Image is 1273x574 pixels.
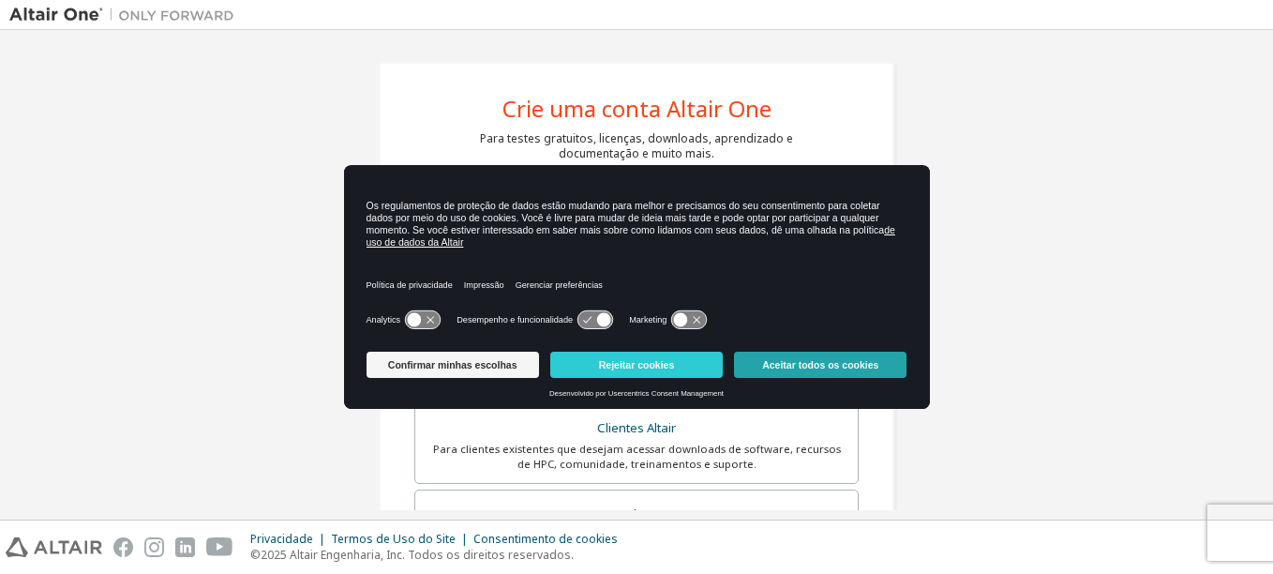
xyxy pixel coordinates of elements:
img: instagram.svg [144,537,164,557]
div: Crie uma conta Altair One [502,98,771,120]
img: youtube.svg [206,537,233,557]
img: facebook.svg [113,537,133,557]
div: Para clientes existentes que desejam acessar downloads de software, recursos de HPC, comunidade, ... [427,442,846,472]
img: Altair Um [9,6,244,24]
div: Estudantes [427,502,846,528]
div: Consentimento de cookies [473,532,629,547]
div: Para testes gratuitos, licenças, downloads, aprendizado e documentação e muito mais. [480,131,793,161]
div: Clientes Altair [427,415,846,442]
p: © [250,547,629,563]
img: altair_logo.svg [6,537,102,557]
font: 2025 Altair Engenharia, Inc. Todos os direitos reservados. [261,547,574,563]
img: linkedin.svg [175,537,195,557]
div: Privacidade [250,532,331,547]
div: Termos de Uso do Site [331,532,473,547]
